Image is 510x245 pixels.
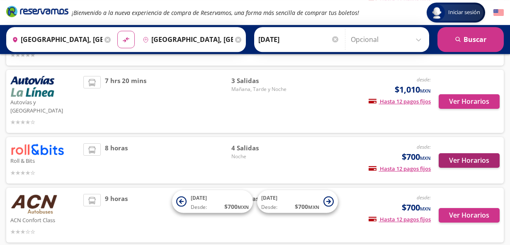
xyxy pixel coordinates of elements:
[231,76,289,86] span: 3 Salidas
[10,143,64,155] img: Roll & Bits
[369,165,431,172] span: Hasta 12 pagos fijos
[369,98,431,105] span: Hasta 12 pagos fijos
[72,9,359,17] em: ¡Bienvenido a la nueva experiencia de compra de Reservamos, una forma más sencilla de comprar tus...
[258,29,340,50] input: Elegir Fecha
[139,29,233,50] input: Buscar Destino
[10,194,58,215] img: ACN Confort Class
[417,143,431,150] em: desde:
[224,202,249,211] span: $ 700
[231,153,289,160] span: Noche
[351,29,425,50] input: Opcional
[9,29,102,50] input: Buscar Origen
[402,151,431,163] span: $700
[402,201,431,214] span: $700
[308,204,319,210] small: MXN
[420,155,431,161] small: MXN
[257,190,338,213] button: [DATE]Desde:$700MXN
[105,76,146,127] span: 7 hrs 20 mins
[6,5,68,20] a: Brand Logo
[10,155,79,165] p: Roll & Bits
[417,76,431,83] em: desde:
[10,97,79,115] p: Autovías y [GEOGRAPHIC_DATA]
[191,194,207,201] span: [DATE]
[105,194,128,237] span: 9 horas
[437,27,504,52] button: Buscar
[445,8,483,17] span: Iniciar sesión
[238,204,249,210] small: MXN
[420,206,431,212] small: MXN
[439,153,500,168] button: Ver Horarios
[417,194,431,201] em: desde:
[395,83,431,96] span: $1,010
[10,215,79,225] p: ACN Confort Class
[420,88,431,94] small: MXN
[231,143,289,153] span: 4 Salidas
[10,76,54,97] img: Autovías y La Línea
[261,203,277,211] span: Desde:
[6,5,68,17] i: Brand Logo
[172,190,253,213] button: [DATE]Desde:$700MXN
[439,94,500,109] button: Ver Horarios
[105,143,128,177] span: 8 horas
[439,208,500,223] button: Ver Horarios
[261,194,277,201] span: [DATE]
[493,7,504,18] button: English
[231,86,289,93] span: Mañana, Tarde y Noche
[295,202,319,211] span: $ 700
[369,216,431,223] span: Hasta 12 pagos fijos
[191,203,207,211] span: Desde:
